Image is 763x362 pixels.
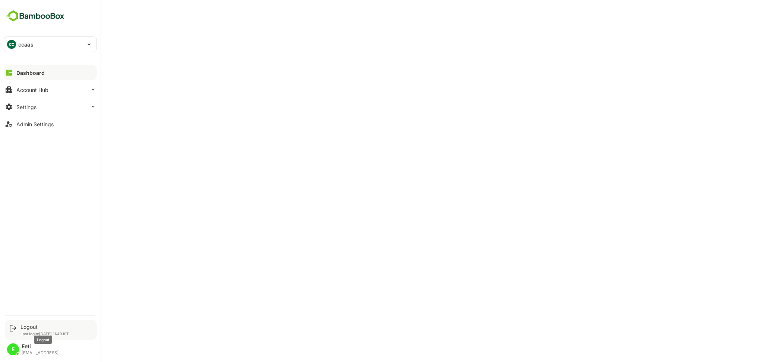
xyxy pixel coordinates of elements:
[4,9,67,23] img: BambooboxFullLogoMark.5f36c76dfaba33ec1ec1367b70bb1252.svg
[4,37,96,52] div: CCccaas
[20,331,69,336] p: Last login: [DATE] 11:49 IST
[16,87,48,93] div: Account Hub
[4,99,97,114] button: Settings
[7,343,19,355] div: E
[22,350,58,355] div: [EMAIL_ADDRESS]
[18,41,34,48] p: ccaas
[4,117,97,131] button: Admin Settings
[16,104,37,110] div: Settings
[4,65,97,80] button: Dashboard
[20,324,69,330] div: Logout
[7,40,16,49] div: CC
[16,121,54,127] div: Admin Settings
[22,343,58,350] div: Eeti
[16,70,45,76] div: Dashboard
[4,82,97,97] button: Account Hub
